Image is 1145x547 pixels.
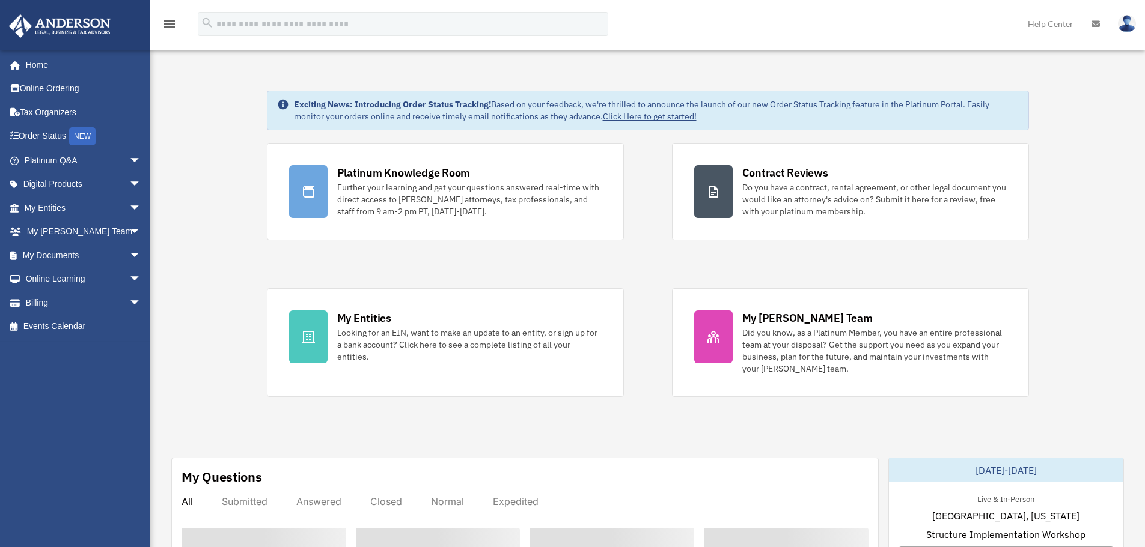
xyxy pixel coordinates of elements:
div: Based on your feedback, we're thrilled to announce the launch of our new Order Status Tracking fe... [294,98,1019,122]
a: Online Ordering [8,77,159,101]
div: Submitted [222,495,267,507]
div: Normal [431,495,464,507]
div: Did you know, as a Platinum Member, you have an entire professional team at your disposal? Get th... [742,327,1007,375]
i: search [201,16,214,29]
div: Closed [370,495,402,507]
a: Online Learningarrow_drop_down [8,267,159,291]
div: NEW [69,127,96,145]
span: arrow_drop_down [129,196,153,220]
a: My Entitiesarrow_drop_down [8,196,159,220]
a: menu [162,21,177,31]
a: My Documentsarrow_drop_down [8,243,159,267]
div: Contract Reviews [742,165,828,180]
div: Answered [296,495,341,507]
span: [GEOGRAPHIC_DATA], [US_STATE] [932,509,1079,523]
a: Order StatusNEW [8,124,159,149]
div: My [PERSON_NAME] Team [742,310,873,325]
span: arrow_drop_down [129,220,153,244]
a: Platinum Q&Aarrow_drop_down [8,148,159,172]
a: Click Here to get started! [603,111,697,122]
span: arrow_drop_down [129,291,153,315]
div: Expedited [493,495,539,507]
i: menu [162,17,177,31]
a: Platinum Knowledge Room Further your learning and get your questions answered real-time with dire... [267,143,624,240]
span: arrow_drop_down [129,267,153,292]
a: My [PERSON_NAME] Teamarrow_drop_down [8,220,159,244]
a: My Entities Looking for an EIN, want to make an update to an entity, or sign up for a bank accoun... [267,288,624,397]
div: Looking for an EIN, want to make an update to an entity, or sign up for a bank account? Click her... [337,327,602,363]
span: arrow_drop_down [129,148,153,173]
a: Events Calendar [8,315,159,339]
img: Anderson Advisors Platinum Portal [5,14,114,38]
div: My Entities [337,310,391,325]
a: My [PERSON_NAME] Team Did you know, as a Platinum Member, you have an entire professional team at... [672,288,1029,397]
div: All [182,495,193,507]
a: Digital Productsarrow_drop_down [8,172,159,196]
strong: Exciting News: Introducing Order Status Tracking! [294,99,491,110]
span: arrow_drop_down [129,172,153,197]
img: User Pic [1118,15,1136,32]
a: Home [8,53,153,77]
div: Further your learning and get your questions answered real-time with direct access to [PERSON_NAM... [337,181,602,217]
div: Live & In-Person [968,492,1044,504]
div: Platinum Knowledge Room [337,165,471,180]
div: My Questions [182,468,262,486]
div: Do you have a contract, rental agreement, or other legal document you would like an attorney's ad... [742,181,1007,217]
div: [DATE]-[DATE] [889,458,1123,482]
a: Billingarrow_drop_down [8,291,159,315]
span: arrow_drop_down [129,243,153,268]
a: Contract Reviews Do you have a contract, rental agreement, or other legal document you would like... [672,143,1029,240]
span: Structure Implementation Workshop [926,527,1085,542]
a: Tax Organizers [8,100,159,124]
